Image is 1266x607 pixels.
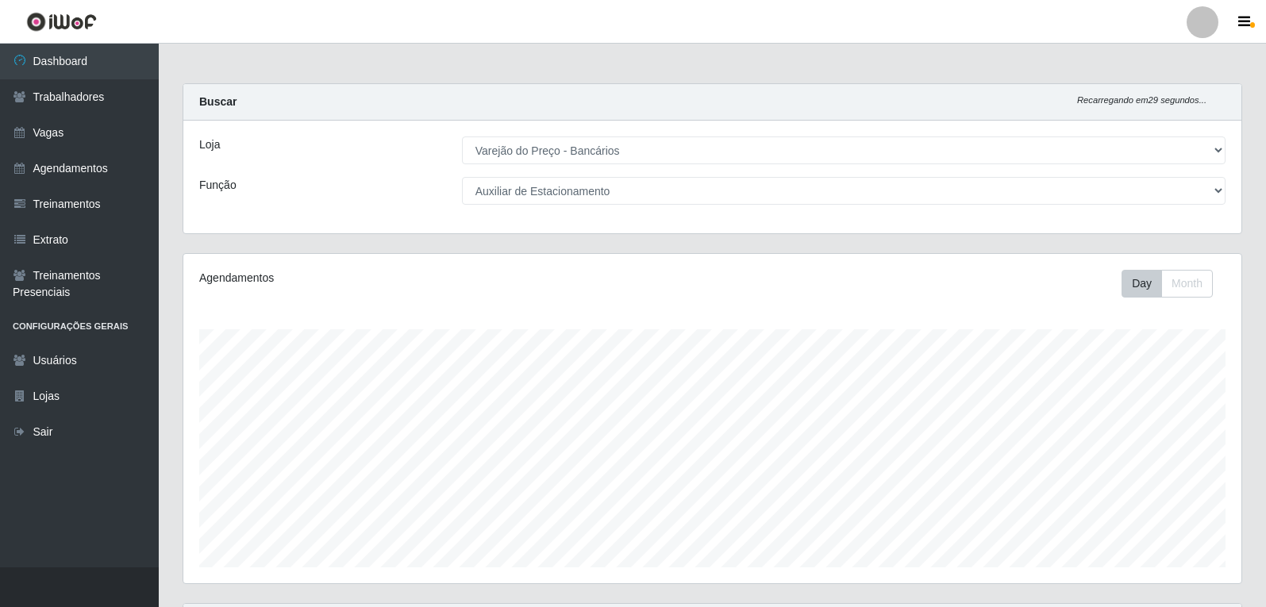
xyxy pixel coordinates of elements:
[1122,270,1213,298] div: First group
[1122,270,1162,298] button: Day
[26,12,97,32] img: CoreUI Logo
[1161,270,1213,298] button: Month
[199,177,237,194] label: Função
[199,95,237,108] strong: Buscar
[199,136,220,153] label: Loja
[1122,270,1226,298] div: Toolbar with button groups
[1077,95,1206,105] i: Recarregando em 29 segundos...
[199,270,613,286] div: Agendamentos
